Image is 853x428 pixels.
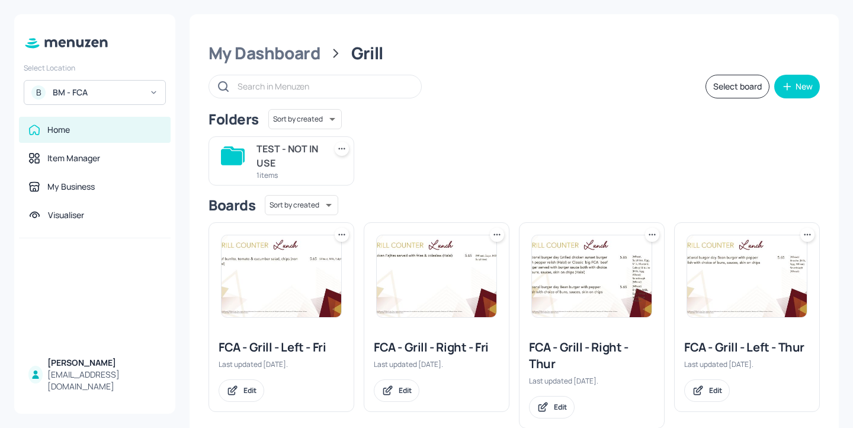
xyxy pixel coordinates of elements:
[209,43,320,64] div: My Dashboard
[47,369,161,392] div: [EMAIL_ADDRESS][DOMAIN_NAME]
[532,235,652,317] img: 2025-08-28-1756374607644b4bqyt742je.jpeg
[554,402,567,412] div: Edit
[238,78,409,95] input: Search in Menuzen
[684,359,810,369] div: Last updated [DATE].
[706,75,769,98] button: Select board
[796,82,813,91] div: New
[209,110,259,129] div: Folders
[47,357,161,369] div: [PERSON_NAME]
[31,85,46,100] div: B
[374,339,499,356] div: FCA - Grill - Right - Fri
[709,385,722,395] div: Edit
[268,107,342,131] div: Sort by created
[256,142,320,170] div: TEST - NOT IN USE
[399,385,412,395] div: Edit
[209,196,255,215] div: Boards
[24,63,166,73] div: Select Location
[219,339,344,356] div: FCA - Grill - Left - Fri
[377,235,496,317] img: 2025-08-29-17564588765275jx79n9hqgt.jpeg
[256,170,320,180] div: 1 items
[774,75,820,98] button: New
[219,359,344,369] div: Last updated [DATE].
[53,87,142,98] div: BM - FCA
[48,209,84,221] div: Visualiser
[687,235,807,317] img: 2025-08-28-1756375040474vfx8dy3pq7r.jpeg
[351,43,383,64] div: Grill
[47,124,70,136] div: Home
[47,152,100,164] div: Item Manager
[684,339,810,356] div: FCA - Grill - Left - Thur
[374,359,499,369] div: Last updated [DATE].
[243,385,256,395] div: Edit
[529,339,655,372] div: FCA - Grill - Right - Thur
[222,235,341,317] img: 2025-06-20-17504157788830wquczswt1kl.jpeg
[265,193,338,217] div: Sort by created
[529,376,655,386] div: Last updated [DATE].
[47,181,95,193] div: My Business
